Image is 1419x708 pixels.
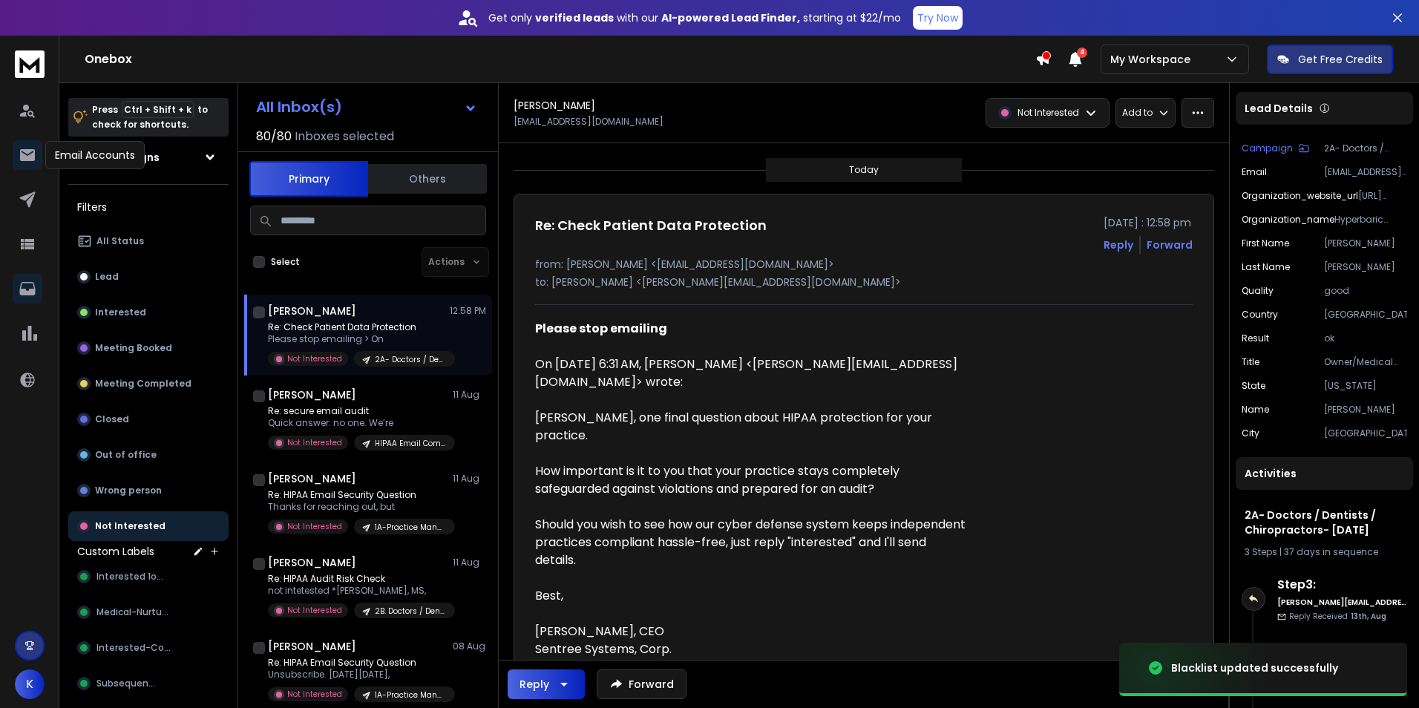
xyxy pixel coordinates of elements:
p: from: [PERSON_NAME] <[EMAIL_ADDRESS][DOMAIN_NAME]> [535,257,1193,272]
span: 13th, Aug [1351,611,1386,622]
p: Lead [95,271,119,283]
p: My Workspace [1110,52,1196,67]
p: Lead Details [1245,101,1313,116]
p: Re: HIPAA Audit Risk Check [268,573,446,585]
button: Interested 1on1 [68,562,229,591]
p: Out of office [95,449,157,461]
h1: [PERSON_NAME] [268,387,356,402]
p: organization_name [1242,214,1334,226]
p: 1A-Practice Managers / Office Managers-06/20/2025 [375,689,446,701]
p: HIPAA Email Compliance – Split Test [375,438,446,449]
p: 2A- Doctors / Dentists / Chiropractors- [DATE] [1324,142,1407,154]
p: Meeting Completed [95,378,191,390]
button: K [15,669,45,699]
p: First Name [1242,237,1289,249]
p: Interested [95,307,146,318]
span: Interested-Conv [96,642,174,654]
button: All Campaigns [68,142,229,172]
p: [URL][DOMAIN_NAME] [1358,190,1407,202]
p: [PERSON_NAME] [1324,404,1407,416]
p: Unsubscribe. [DATE][DATE], [268,669,446,681]
button: Out of office [68,440,229,470]
h1: [PERSON_NAME] [514,98,595,113]
p: 11 Aug [453,557,486,568]
p: Get Free Credits [1298,52,1383,67]
p: state [1242,380,1265,392]
p: 2A- Doctors / Dentists / Chiropractors- [DATE] [375,354,446,365]
label: Select [271,256,300,268]
p: [PERSON_NAME] [1324,237,1407,249]
p: 1A-Practice Managers / Office Managers-07/16/2025 [375,522,446,533]
p: Thanks for reaching out, but [268,501,446,513]
button: All Inbox(s) [244,92,489,122]
div: Domain Overview [56,88,133,97]
h1: [PERSON_NAME] [268,304,356,318]
p: [DATE] : 12:58 pm [1104,215,1193,230]
p: Campaign [1242,142,1293,154]
button: Campaign [1242,142,1309,154]
p: Owner/Medical Director [1324,356,1407,368]
p: [GEOGRAPHIC_DATA] [1324,309,1407,321]
p: Wrong person [95,485,162,496]
p: Re: Check Patient Data Protection [268,321,446,333]
button: Reply [508,669,585,699]
p: All Status [96,235,144,247]
button: Meeting Completed [68,369,229,399]
img: website_grey.svg [24,39,36,50]
img: tab_keywords_by_traffic_grey.svg [148,86,160,98]
p: organization_website_url [1242,190,1358,202]
p: 08 Aug [453,640,486,652]
p: Last Name [1242,261,1290,273]
p: city [1242,427,1259,439]
p: [US_STATE] [1324,380,1407,392]
button: Closed [68,404,229,434]
h1: [PERSON_NAME] [268,639,356,654]
p: Hyperbaric Medical Services & Wound Care [1334,214,1407,226]
div: Domain: [URL] [39,39,105,50]
p: Email [1242,166,1267,178]
button: Forward [597,669,686,699]
button: Primary [249,161,368,197]
p: to: [PERSON_NAME] <[PERSON_NAME][EMAIL_ADDRESS][DOMAIN_NAME]> [535,275,1193,289]
div: v 4.0.25 [42,24,73,36]
p: Meeting Booked [95,342,172,354]
strong: AI-powered Lead Finder, [661,10,800,25]
button: Reply [1104,237,1133,252]
p: country [1242,309,1278,321]
p: Not Interested [287,689,342,700]
p: Re: secure email audit [268,405,446,417]
img: logo_orange.svg [24,24,36,36]
p: Quick answer: no one. We’re [268,417,446,429]
h1: 2A- Doctors / Dentists / Chiropractors- [DATE] [1245,508,1404,537]
p: 11 Aug [453,473,486,485]
p: name [1242,404,1269,416]
span: Interested 1on1 [96,571,165,583]
p: 11 Aug [453,389,486,401]
p: Not Interested [287,521,342,532]
button: Medical-Nurture [68,597,229,627]
p: Closed [95,413,129,425]
p: [PERSON_NAME] [1324,261,1407,273]
h1: [PERSON_NAME] [268,555,356,570]
p: Not Interested [1017,107,1079,119]
p: quality [1242,285,1274,297]
p: [EMAIL_ADDRESS][DOMAIN_NAME] [1324,166,1407,178]
p: [GEOGRAPHIC_DATA] [1324,427,1407,439]
p: 12:58 PM [450,305,486,317]
p: Re: HIPAA Email Security Question [268,657,446,669]
button: Lead [68,262,229,292]
button: Others [368,163,487,195]
button: All Status [68,226,229,256]
p: Get only with our starting at $22/mo [488,10,901,25]
p: title [1242,356,1259,368]
div: On [DATE] 6:31 AM, [PERSON_NAME] <[PERSON_NAME][EMAIL_ADDRESS][DOMAIN_NAME]> wrote: [535,355,969,391]
p: ok [1324,332,1407,344]
div: Activities [1236,457,1413,490]
p: not intetested *[PERSON_NAME], MS, [268,585,446,597]
p: Reply Received [1289,611,1386,622]
h3: Inboxes selected [295,128,394,145]
p: Today [849,164,879,176]
img: tab_domain_overview_orange.svg [40,86,52,98]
